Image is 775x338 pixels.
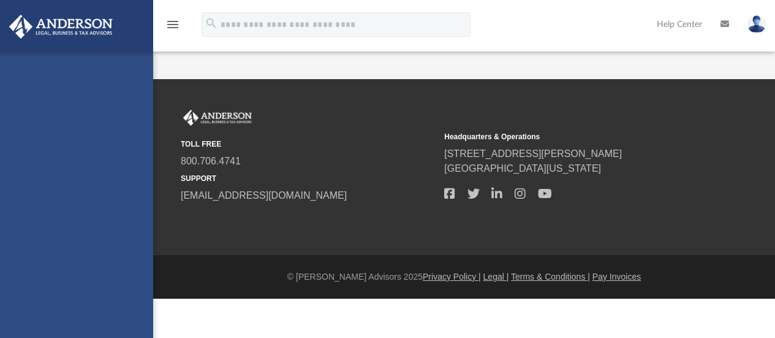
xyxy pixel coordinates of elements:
i: menu [165,17,180,32]
i: search [205,17,218,30]
small: SUPPORT [181,173,436,184]
a: menu [165,23,180,32]
a: Privacy Policy | [423,272,481,282]
small: TOLL FREE [181,139,436,150]
small: Headquarters & Operations [444,131,699,142]
a: Pay Invoices [592,272,641,282]
img: Anderson Advisors Platinum Portal [6,15,116,39]
div: © [PERSON_NAME] Advisors 2025 [153,271,775,283]
a: [STREET_ADDRESS][PERSON_NAME] [444,148,622,159]
a: [EMAIL_ADDRESS][DOMAIN_NAME] [181,190,347,201]
a: Legal | [483,272,509,282]
a: [GEOGRAPHIC_DATA][US_STATE] [444,163,601,174]
a: Terms & Conditions | [511,272,590,282]
img: Anderson Advisors Platinum Portal [181,110,254,126]
img: User Pic [747,15,766,33]
a: 800.706.4741 [181,156,241,166]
